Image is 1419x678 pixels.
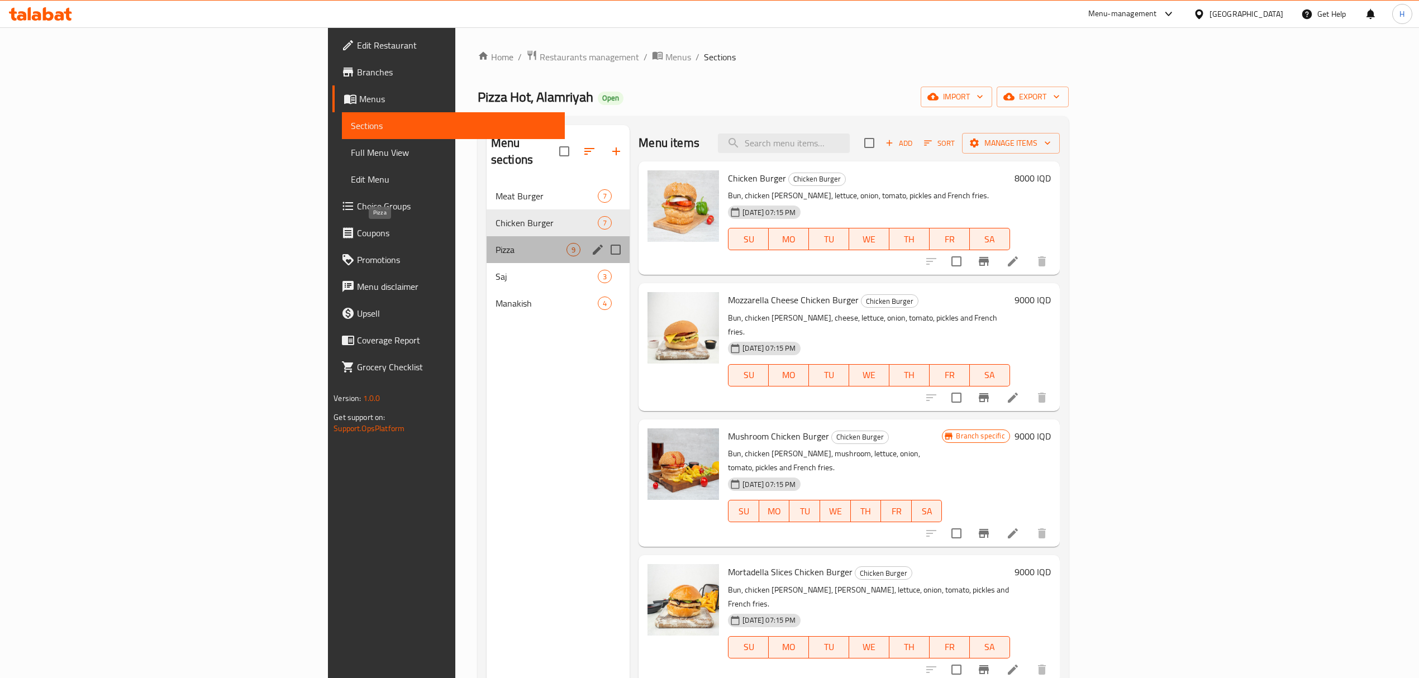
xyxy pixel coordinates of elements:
span: TH [855,503,877,519]
a: Edit menu item [1006,391,1020,404]
span: SA [974,231,1006,247]
button: Branch-specific-item [970,520,997,547]
span: Select section [858,131,881,155]
button: FR [881,500,912,522]
a: Promotions [332,246,565,273]
img: Mozzarella Cheese Chicken Burger [647,292,719,364]
span: [DATE] 07:15 PM [738,343,800,354]
div: Manakish4 [487,290,630,317]
span: 7 [598,218,611,228]
span: Select to update [945,522,968,545]
button: TH [889,636,930,658]
span: 4 [598,298,611,309]
span: Promotions [357,253,556,266]
span: MO [773,367,804,383]
span: Coverage Report [357,333,556,347]
a: Menus [652,50,691,64]
span: Add [884,137,914,150]
span: import [930,90,983,104]
div: items [598,270,612,283]
span: WE [854,231,885,247]
span: MO [764,503,785,519]
span: Sections [704,50,736,64]
span: Meat Burger [496,189,598,203]
span: TU [794,503,816,519]
button: WE [820,500,851,522]
a: Edit menu item [1006,663,1020,676]
span: Manakish [496,297,598,310]
p: Bun, chicken [PERSON_NAME], [PERSON_NAME], lettuce, onion, tomato, pickles and French fries. [728,583,1010,611]
span: Select to update [945,386,968,409]
span: Mortadella Slices Chicken Burger [728,564,853,580]
button: SU [728,228,769,250]
span: Sort items [917,135,962,152]
span: TU [813,367,845,383]
button: Manage items [962,133,1060,154]
input: search [718,133,850,153]
span: SA [916,503,938,519]
span: Sort sections [576,138,603,165]
span: 7 [598,191,611,202]
span: 9 [567,245,580,255]
span: TH [894,231,925,247]
span: WE [854,639,885,655]
a: Restaurants management [526,50,639,64]
img: Mortadella Slices Chicken Burger [647,564,719,636]
button: TH [889,228,930,250]
a: Upsell [332,300,565,327]
button: Branch-specific-item [970,248,997,275]
span: Edit Restaurant [357,39,556,52]
div: Chicken Burger [855,566,912,580]
a: Choice Groups [332,193,565,219]
button: FR [930,228,970,250]
div: Open [598,92,623,105]
button: WE [849,636,889,658]
a: Coupons [332,219,565,246]
button: FR [930,636,970,658]
a: Grocery Checklist [332,354,565,380]
h6: 9000 IQD [1015,292,1051,308]
a: Menus [332,85,565,112]
h6: 9000 IQD [1015,428,1051,444]
span: SU [733,231,764,247]
span: Manage items [971,136,1051,150]
span: 3 [598,271,611,282]
span: Upsell [357,307,556,320]
button: MO [759,500,790,522]
div: Chicken Burger7 [487,209,630,236]
button: FR [930,364,970,386]
p: Bun, chicken [PERSON_NAME], lettuce, onion, tomato, pickles and French fries. [728,189,1010,203]
button: SA [970,636,1010,658]
span: TH [894,367,925,383]
span: Chicken Burger [861,295,918,308]
span: [DATE] 07:15 PM [738,479,800,490]
div: [GEOGRAPHIC_DATA] [1210,8,1283,20]
div: Chicken Burger [831,431,889,444]
span: SU [733,503,755,519]
span: Pizza [496,243,566,256]
span: Chicken Burger [496,216,598,230]
span: Chicken Burger [789,173,845,185]
span: SA [974,639,1006,655]
span: SA [974,367,1006,383]
li: / [696,50,699,64]
span: 1.0.0 [363,391,380,405]
a: Branches [332,59,565,85]
p: Bun, chicken [PERSON_NAME], mushroom, lettuce, onion, tomato, pickles and French fries. [728,447,942,475]
span: FR [885,503,907,519]
span: [DATE] 07:15 PM [738,207,800,218]
button: Add section [603,138,630,165]
button: SA [970,364,1010,386]
div: Pizza9edit [487,236,630,263]
span: SU [733,367,764,383]
button: SA [970,228,1010,250]
button: TU [809,228,849,250]
span: Get support on: [334,410,385,424]
span: Grocery Checklist [357,360,556,374]
button: SU [728,636,769,658]
button: edit [589,241,606,258]
span: Open [598,93,623,103]
span: Menus [665,50,691,64]
img: Chicken Burger [647,170,719,242]
button: Branch-specific-item [970,384,997,411]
